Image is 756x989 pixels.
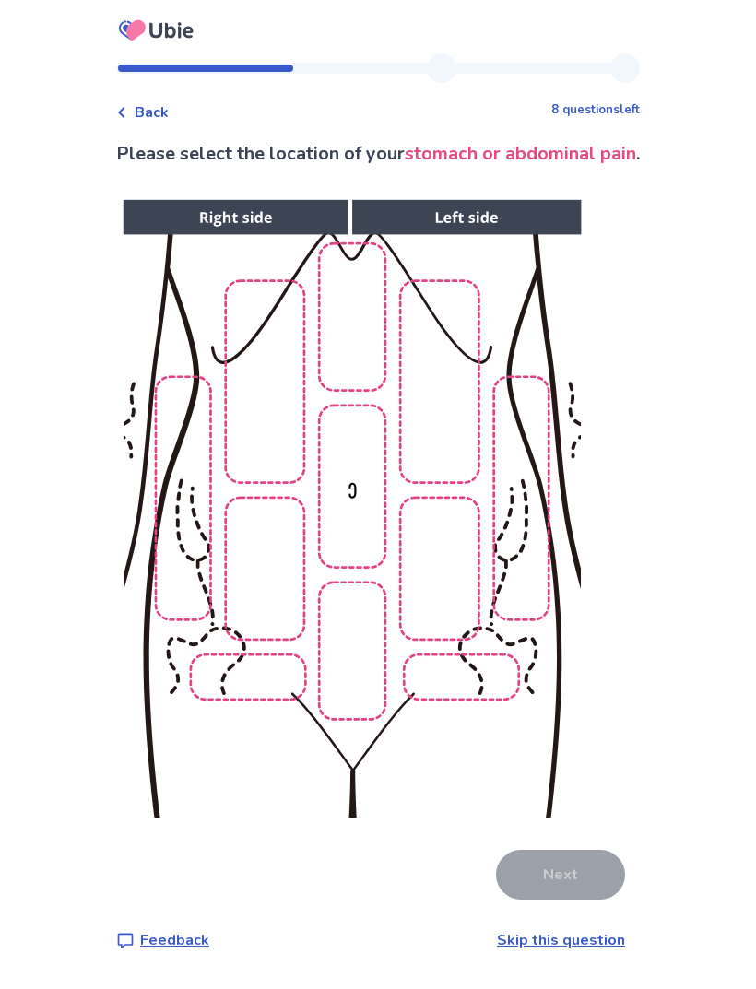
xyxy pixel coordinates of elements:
span: stomach or abdominal pain [405,141,636,166]
p: Please select the location of your . [116,140,640,168]
p: Feedback [140,929,209,951]
span: Back [135,101,169,124]
p: 8 questions left [551,101,640,120]
a: Feedback [116,929,209,951]
button: Next [496,850,625,900]
a: Skip this question [497,930,625,950]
